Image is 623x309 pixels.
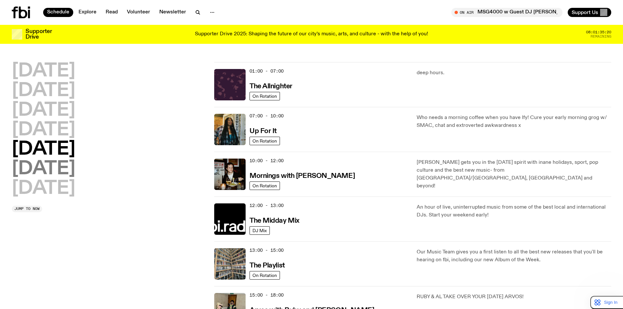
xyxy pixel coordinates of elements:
[591,35,611,38] span: Remaining
[586,30,611,34] span: 08:01:35:20
[250,128,277,135] h3: Up For It
[43,8,73,17] a: Schedule
[250,181,280,190] a: On Rotation
[250,271,280,280] a: On Rotation
[250,68,284,74] span: 01:00 - 07:00
[250,292,284,298] span: 15:00 - 18:00
[14,207,40,211] span: Jump to now
[12,62,75,80] button: [DATE]
[252,273,277,278] span: On Rotation
[123,8,154,17] a: Volunteer
[250,247,284,253] span: 13:00 - 15:00
[250,158,284,164] span: 10:00 - 12:00
[572,9,598,15] span: Support Us
[214,159,246,190] img: Sam blankly stares at the camera, brightly lit by a camera flash wearing a hat collared shirt and...
[12,121,75,139] button: [DATE]
[102,8,122,17] a: Read
[250,261,285,269] a: The Playlist
[12,206,42,212] button: Jump to now
[417,69,611,77] p: deep hours.
[250,216,300,224] a: The Midday Mix
[12,180,75,198] button: [DATE]
[250,113,284,119] span: 07:00 - 10:00
[214,248,246,280] img: A corner shot of the fbi music library
[250,173,355,180] h3: Mornings with [PERSON_NAME]
[417,114,611,129] p: Who needs a morning coffee when you have Ify! Cure your early morning grog w/ SMAC, chat and extr...
[214,114,246,145] img: Ify - a Brown Skin girl with black braided twists, looking up to the side with her tongue stickin...
[252,183,277,188] span: On Rotation
[250,82,292,90] a: The Allnighter
[195,31,428,37] p: Supporter Drive 2025: Shaping the future of our city’s music, arts, and culture - with the help o...
[26,29,52,40] h3: Supporter Drive
[12,160,75,178] button: [DATE]
[451,8,562,17] button: On AirMSG4000 w Guest DJ [PERSON_NAME]
[12,101,75,120] button: [DATE]
[252,138,277,143] span: On Rotation
[250,202,284,209] span: 12:00 - 13:00
[12,140,75,159] button: [DATE]
[75,8,100,17] a: Explore
[12,82,75,100] button: [DATE]
[417,203,611,219] p: An hour of live, uninterrupted music from some of the best local and international DJs. Start you...
[155,8,190,17] a: Newsletter
[250,137,280,145] a: On Rotation
[250,127,277,135] a: Up For It
[417,159,611,190] p: [PERSON_NAME] gets you in the [DATE] spirit with inane holidays, sport, pop culture and the best ...
[250,92,280,100] a: On Rotation
[250,83,292,90] h3: The Allnighter
[250,171,355,180] a: Mornings with [PERSON_NAME]
[250,226,270,235] a: DJ Mix
[417,248,611,264] p: Our Music Team gives you a first listen to all the best new releases that you'll be hearing on fb...
[417,293,611,301] p: RUBY & AL TAKE OVER YOUR [DATE] ARVOS!
[568,8,611,17] button: Support Us
[252,228,267,233] span: DJ Mix
[250,262,285,269] h3: The Playlist
[252,94,277,98] span: On Rotation
[250,217,300,224] h3: The Midday Mix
